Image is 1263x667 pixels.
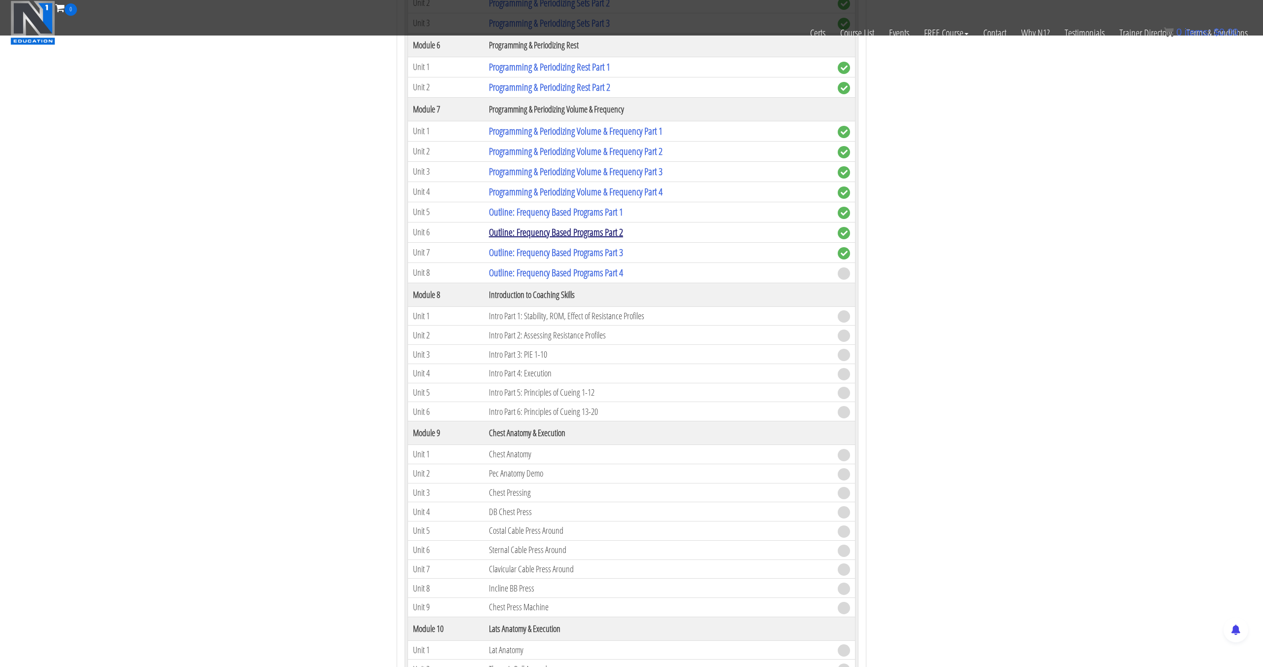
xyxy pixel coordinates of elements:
img: n1-education [10,0,55,45]
td: Unit 3 [408,483,484,502]
bdi: 0.00 [1214,27,1238,37]
td: Unit 6 [408,402,484,421]
td: Chest Press Machine [484,597,833,617]
th: Chest Anatomy & Execution [484,421,833,445]
td: Sternal Cable Press Around [484,540,833,559]
td: Unit 5 [408,383,484,402]
td: Unit 8 [408,262,484,283]
td: Unit 5 [408,202,484,222]
img: icon11.png [1164,27,1174,37]
span: complete [838,207,850,219]
td: Intro Part 2: Assessing Resistance Profiles [484,326,833,345]
span: complete [838,82,850,94]
span: 0 [65,3,77,16]
td: Intro Part 1: Stability, ROM, Effect of Resistance Profiles [484,306,833,326]
a: Programming & Periodizing Volume & Frequency Part 2 [489,145,663,158]
a: Terms & Conditions [1179,16,1255,50]
td: Incline BB Press [484,579,833,598]
td: Chest Pressing [484,483,833,502]
a: Trainer Directory [1112,16,1179,50]
td: Intro Part 3: PIE 1-10 [484,345,833,364]
a: Why N1? [1014,16,1057,50]
td: Chest Anatomy [484,445,833,464]
a: 0 items: $0.00 [1164,27,1238,37]
td: Unit 2 [408,326,484,345]
span: complete [838,146,850,158]
td: Unit 7 [408,559,484,579]
td: Unit 3 [408,161,484,182]
td: Unit 2 [408,141,484,161]
td: Unit 1 [408,121,484,141]
td: Unit 8 [408,579,484,598]
a: Contact [976,16,1014,50]
td: Clavicular Cable Press Around [484,559,833,579]
a: Programming & Periodizing Rest Part 1 [489,60,610,74]
td: Unit 9 [408,597,484,617]
td: Unit 6 [408,222,484,242]
span: 0 [1176,27,1182,37]
th: Module 10 [408,617,484,640]
a: Programming & Periodizing Volume & Frequency Part 3 [489,165,663,178]
td: Unit 1 [408,445,484,464]
a: Programming & Periodizing Volume & Frequency Part 4 [489,185,663,198]
span: complete [838,62,850,74]
a: Testimonials [1057,16,1112,50]
span: items: [1185,27,1211,37]
td: Pec Anatomy Demo [484,464,833,483]
td: Unit 4 [408,364,484,383]
td: Unit 4 [408,182,484,202]
th: Module 8 [408,283,484,306]
td: Unit 4 [408,502,484,521]
td: Unit 6 [408,540,484,559]
a: Outline: Frequency Based Programs Part 3 [489,246,623,259]
td: Unit 3 [408,345,484,364]
a: Programming & Periodizing Rest Part 2 [489,80,610,94]
span: complete [838,126,850,138]
a: FREE Course [917,16,976,50]
span: complete [838,227,850,239]
span: complete [838,247,850,259]
th: Programming & Periodizing Volume & Frequency [484,97,833,121]
td: Unit 2 [408,464,484,483]
td: Intro Part 6: Principles of Cueing 13-20 [484,402,833,421]
th: Module 7 [408,97,484,121]
a: Programming & Periodizing Volume & Frequency Part 1 [489,124,663,138]
td: Unit 1 [408,306,484,326]
a: Outline: Frequency Based Programs Part 1 [489,205,623,219]
a: 0 [55,1,77,14]
td: Unit 7 [408,242,484,262]
td: Unit 1 [408,57,484,77]
td: Costal Cable Press Around [484,521,833,541]
td: Intro Part 4: Execution [484,364,833,383]
a: Events [882,16,917,50]
span: $ [1214,27,1219,37]
a: Outline: Frequency Based Programs Part 2 [489,225,623,239]
a: Certs [803,16,833,50]
td: Unit 1 [408,640,484,660]
th: Lats Anatomy & Execution [484,617,833,640]
th: Introduction to Coaching Skills [484,283,833,306]
td: Intro Part 5: Principles of Cueing 1-12 [484,383,833,402]
td: Lat Anatomy [484,640,833,660]
td: DB Chest Press [484,502,833,521]
a: Course List [833,16,882,50]
td: Unit 2 [408,77,484,97]
td: Unit 5 [408,521,484,541]
a: Outline: Frequency Based Programs Part 4 [489,266,623,279]
th: Module 9 [408,421,484,445]
span: complete [838,186,850,199]
span: complete [838,166,850,179]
